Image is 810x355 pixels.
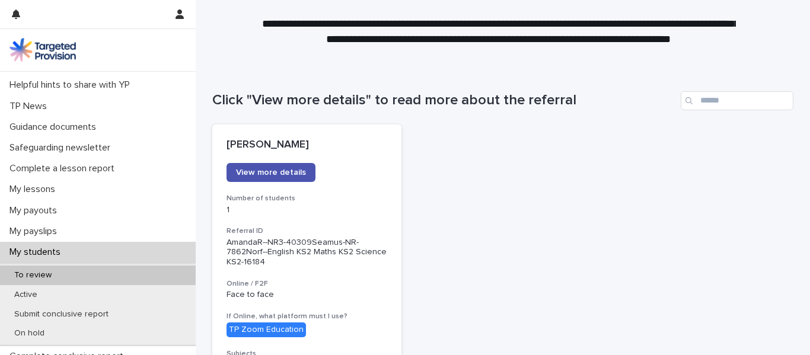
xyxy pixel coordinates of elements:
p: Active [5,290,47,300]
span: View more details [236,168,306,177]
h3: Online / F2F [227,279,387,289]
input: Search [681,91,793,110]
p: Face to face [227,290,387,300]
p: 1 [227,205,387,215]
p: TP News [5,101,56,112]
p: To review [5,270,61,280]
h3: If Online, what platform must I use? [227,312,387,321]
h3: Referral ID [227,226,387,236]
div: TP Zoom Education [227,322,306,337]
p: [PERSON_NAME] [227,139,387,152]
h3: Number of students [227,194,387,203]
img: M5nRWzHhSzIhMunXDL62 [9,38,76,62]
p: Guidance documents [5,121,106,133]
p: Safeguarding newsletter [5,142,120,153]
p: My lessons [5,184,65,195]
p: AmandaR--NR3-40309Seamus-NR-7862Norf--English KS2 Maths KS2 Science KS2-16184 [227,238,387,267]
p: Helpful hints to share with YP [5,79,139,91]
a: View more details [227,163,315,182]
h1: Click "View more details" to read more about the referral [212,92,676,109]
p: Complete a lesson report [5,163,124,174]
p: My students [5,247,70,258]
p: On hold [5,328,54,338]
p: Submit conclusive report [5,309,118,319]
p: My payslips [5,226,66,237]
p: My payouts [5,205,66,216]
